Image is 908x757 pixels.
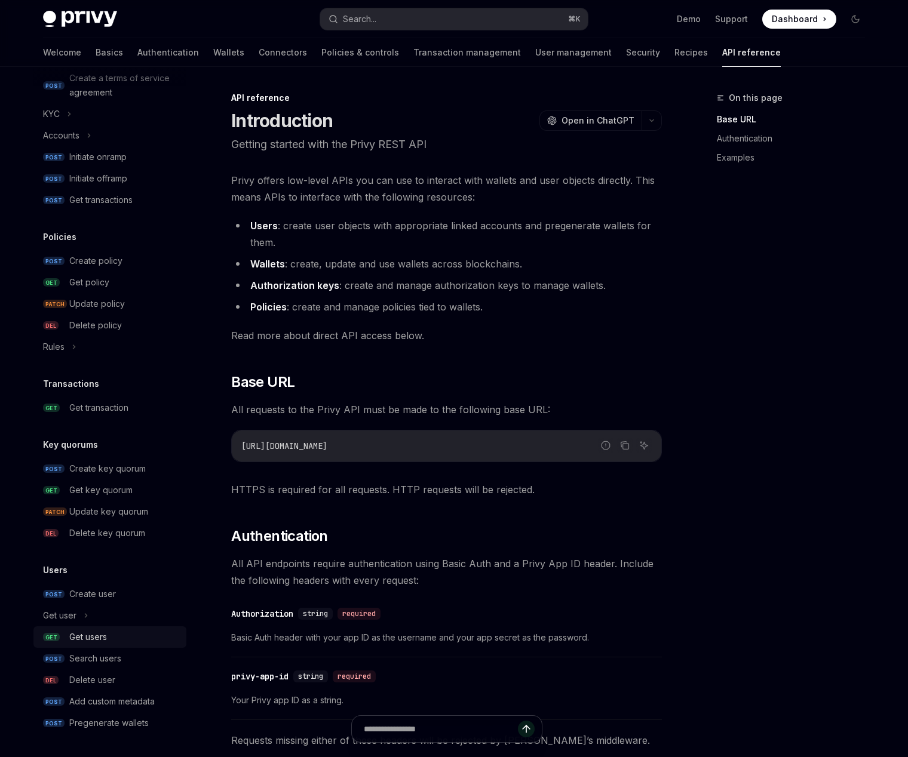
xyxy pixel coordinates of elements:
[69,587,116,601] div: Create user
[43,676,59,685] span: DEL
[43,128,79,143] div: Accounts
[43,257,65,266] span: POST
[43,230,76,244] h5: Policies
[69,401,128,415] div: Get transaction
[213,38,244,67] a: Wallets
[231,630,662,645] span: Basic Auth header with your app ID as the username and your app secret as the password.
[259,38,307,67] a: Connectors
[846,10,865,29] button: Toggle dark mode
[43,196,65,205] span: POST
[626,38,660,67] a: Security
[43,174,65,183] span: POST
[33,626,186,648] a: GETGet users
[43,608,76,623] div: Get user
[69,694,155,709] div: Add custom metadata
[231,670,289,682] div: privy-app-id
[338,608,381,620] div: required
[33,146,186,168] a: POSTInitiate onramp
[69,504,148,519] div: Update key quorum
[250,258,285,270] strong: Wallets
[43,300,67,309] span: PATCH
[562,115,634,127] span: Open in ChatGPT
[231,217,662,251] li: : create user objects with appropriate linked accounts and pregenerate wallets for them.
[231,327,662,344] span: Read more about direct API access below.
[303,609,328,618] span: string
[33,168,186,189] a: POSTInitiate offramp
[33,458,186,479] a: POSTCreate key quorum
[231,401,662,418] span: All requests to the Privy API must be made to the following base URL:
[69,630,107,644] div: Get users
[343,12,376,26] div: Search...
[568,14,581,24] span: ⌘ K
[43,464,65,473] span: POST
[231,481,662,498] span: HTTPS is required for all requests. HTTP requests will be rejected.
[231,527,328,546] span: Authentication
[250,301,287,313] strong: Policies
[33,479,186,501] a: GETGet key quorum
[43,321,59,330] span: DEL
[231,373,295,392] span: Base URL
[137,38,199,67] a: Authentication
[677,13,701,25] a: Demo
[43,633,60,642] span: GET
[69,461,146,476] div: Create key quorum
[33,669,186,691] a: DELDelete user
[43,563,68,577] h5: Users
[33,691,186,712] a: POSTAdd custom metadata
[598,438,613,453] button: Report incorrect code
[762,10,836,29] a: Dashboard
[43,654,65,663] span: POST
[33,712,186,734] a: POSTPregenerate wallets
[43,377,99,391] h5: Transactions
[231,608,293,620] div: Authorization
[717,129,875,148] a: Authentication
[674,38,708,67] a: Recipes
[518,721,535,737] button: Send message
[250,220,278,232] strong: Users
[69,651,121,666] div: Search users
[69,275,109,290] div: Get policy
[43,438,98,452] h5: Key quorums
[717,148,875,167] a: Examples
[43,340,65,354] div: Rules
[43,107,60,121] div: KYC
[717,110,875,129] a: Base URL
[43,529,59,538] span: DEL
[69,716,149,730] div: Pregenerate wallets
[320,8,588,30] button: Search...⌘K
[33,583,186,605] a: POSTCreate user
[43,278,60,287] span: GET
[231,92,662,104] div: API reference
[33,189,186,211] a: POSTGet transactions
[33,272,186,293] a: GETGet policy
[96,38,123,67] a: Basics
[250,279,339,291] strong: Authorization keys
[69,526,145,540] div: Delete key quorum
[729,91,783,105] span: On this page
[241,441,327,451] span: [URL][DOMAIN_NAME]
[231,136,662,153] p: Getting started with the Privy REST API
[69,193,133,207] div: Get transactions
[33,501,186,522] a: PATCHUpdate key quorum
[43,486,60,495] span: GET
[722,38,781,67] a: API reference
[33,293,186,315] a: PATCHUpdate policy
[43,590,65,599] span: POST
[231,693,662,707] span: Your Privy app ID as a string.
[617,438,633,453] button: Copy the contents from the code block
[43,153,65,162] span: POST
[715,13,748,25] a: Support
[231,555,662,589] span: All API endpoints require authentication using Basic Auth and a Privy App ID header. Include the ...
[539,110,642,131] button: Open in ChatGPT
[413,38,521,67] a: Transaction management
[231,256,662,272] li: : create, update and use wallets across blockchains.
[231,277,662,294] li: : create and manage authorization keys to manage wallets.
[69,318,122,333] div: Delete policy
[33,648,186,669] a: POSTSearch users
[321,38,399,67] a: Policies & controls
[231,110,333,131] h1: Introduction
[43,404,60,413] span: GET
[69,150,127,164] div: Initiate onramp
[33,250,186,272] a: POSTCreate policy
[231,299,662,315] li: : create and manage policies tied to wallets.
